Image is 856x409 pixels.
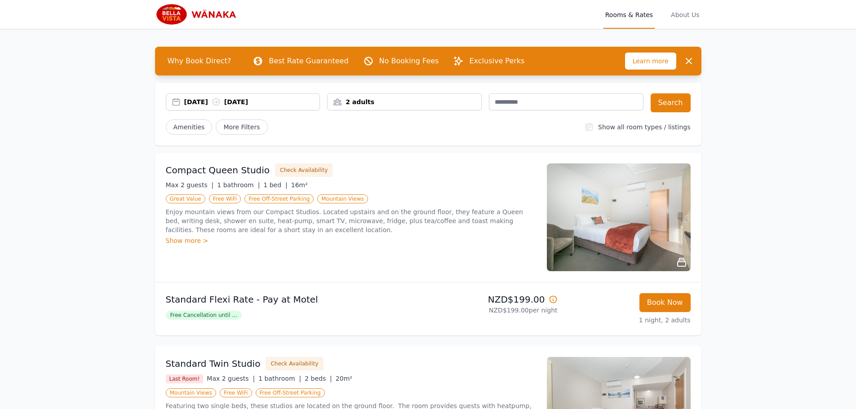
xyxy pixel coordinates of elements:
span: 20m² [336,375,352,382]
span: Max 2 guests | [166,181,214,189]
button: Check Availability [266,357,323,370]
span: Max 2 guests | [207,375,255,382]
label: Show all room types / listings [598,123,690,131]
span: Free WiFi [209,194,241,203]
span: Mountain Views [166,388,216,397]
span: Free Off-Street Parking [256,388,325,397]
span: Mountain Views [317,194,368,203]
div: Show more > [166,236,536,245]
span: 1 bathroom | [258,375,301,382]
p: Standard Flexi Rate - Pay at Motel [166,293,425,306]
p: No Booking Fees [379,56,439,66]
div: [DATE] [DATE] [184,97,320,106]
button: Search [651,93,691,112]
p: Enjoy mountain views from our Compact Studios. Located upstairs and on the ground floor, they fea... [166,207,536,234]
p: NZD$199.00 per night [432,306,558,315]
h3: Compact Queen Studio [166,164,270,176]
img: Bella Vista Wanaka [155,4,242,25]
span: Last Room! [166,374,204,383]
span: Free Off-Street Parking [244,194,314,203]
span: 16m² [291,181,308,189]
span: 1 bed | [263,181,287,189]
p: NZD$199.00 [432,293,558,306]
button: Amenities [166,119,213,135]
button: Book Now [639,293,691,312]
span: 2 beds | [305,375,332,382]
p: 1 night, 2 adults [565,316,691,325]
span: Free WiFi [220,388,252,397]
span: Why Book Direct? [160,52,239,70]
span: Free Cancellation until ... [166,311,242,320]
div: 2 adults [328,97,481,106]
span: Learn more [625,53,676,70]
h3: Standard Twin Studio [166,357,261,370]
span: 1 bathroom | [217,181,260,189]
p: Exclusive Perks [469,56,524,66]
span: More Filters [216,119,267,135]
span: Great Value [166,194,205,203]
button: Check Availability [275,163,333,177]
p: Best Rate Guaranteed [269,56,348,66]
